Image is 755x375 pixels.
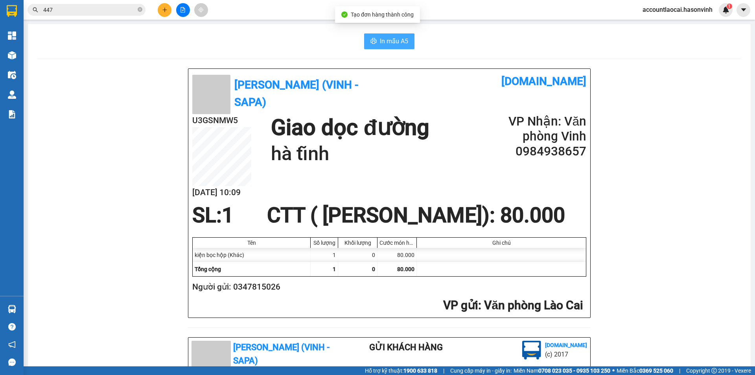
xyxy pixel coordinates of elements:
b: Gửi khách hàng [369,342,443,352]
h2: : Văn phòng Lào Cai [192,297,583,314]
img: icon-new-feature [722,6,729,13]
span: VP gửi [443,298,478,312]
sup: 1 [727,4,732,9]
span: check-circle [341,11,348,18]
h2: 0984938657 [492,144,586,159]
img: warehouse-icon [8,51,16,59]
li: (c) 2017 [545,349,587,359]
img: warehouse-icon [8,305,16,313]
b: [DOMAIN_NAME] [105,6,190,19]
span: | [443,366,444,375]
span: SL: [192,203,222,227]
span: 1 [333,266,336,272]
b: [PERSON_NAME] (Vinh - Sapa) [233,342,330,366]
div: Cước món hàng [379,240,414,246]
img: logo-vxr [7,5,17,17]
span: search [33,7,38,13]
div: Tên [195,240,308,246]
strong: 1900 633 818 [403,368,437,374]
button: aim [194,3,208,17]
h2: E5EVJXSF [4,46,63,59]
h2: U3GSNMW5 [192,114,251,127]
span: question-circle [8,323,16,331]
span: ⚪️ [612,369,615,372]
span: Tổng cộng [195,266,221,272]
h2: [DATE] 10:09 [192,186,251,199]
span: file-add [180,7,186,13]
span: In mẫu A5 [380,36,408,46]
span: close-circle [138,6,142,14]
div: 80.000 [377,248,417,262]
h1: Giao dọc đường [271,114,429,141]
span: Miền Nam [514,366,610,375]
span: printer [370,38,377,45]
div: Ghi chú [419,240,584,246]
span: plus [162,7,168,13]
span: 80.000 [397,266,414,272]
b: [PERSON_NAME] (Vinh - Sapa) [234,78,359,109]
button: plus [158,3,171,17]
img: dashboard-icon [8,31,16,40]
span: Tạo đơn hàng thành công [351,11,414,18]
span: caret-down [740,6,747,13]
button: printerIn mẫu A5 [364,33,414,49]
span: Miền Bắc [617,366,673,375]
div: 1 [311,248,338,262]
span: | [679,366,680,375]
span: copyright [711,368,717,373]
img: warehouse-icon [8,71,16,79]
img: logo.jpg [522,341,541,360]
button: file-add [176,3,190,17]
button: caret-down [737,3,750,17]
div: CTT ( [PERSON_NAME]) : 80.000 [262,203,570,227]
span: message [8,358,16,366]
h2: VP Nhận: Văn phòng Vinh [492,114,586,144]
b: [DOMAIN_NAME] [545,342,587,348]
b: [DOMAIN_NAME] [501,75,586,88]
div: Khối lượng [340,240,375,246]
span: accountlaocai.hasonvinh [636,5,719,15]
span: close-circle [138,7,142,12]
div: kiện bọc hộp (Khác) [193,248,311,262]
strong: 0369 525 060 [639,368,673,374]
span: notification [8,341,16,348]
span: Hỗ trợ kỹ thuật: [365,366,437,375]
span: Cung cấp máy in - giấy in: [450,366,512,375]
h2: VP Nhận: Văn phòng Vinh [41,46,190,95]
span: 1 [222,203,234,227]
div: Số lượng [313,240,336,246]
h1: hà tĩnh [271,141,429,166]
span: 1 [728,4,731,9]
b: [PERSON_NAME] (Vinh - Sapa) [33,10,118,40]
span: aim [198,7,204,13]
h2: Người gửi: 0347815026 [192,281,583,294]
img: warehouse-icon [8,91,16,99]
img: solution-icon [8,110,16,118]
span: 0 [372,266,375,272]
strong: 0708 023 035 - 0935 103 250 [538,368,610,374]
input: Tìm tên, số ĐT hoặc mã đơn [43,6,136,14]
div: 0 [338,248,377,262]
